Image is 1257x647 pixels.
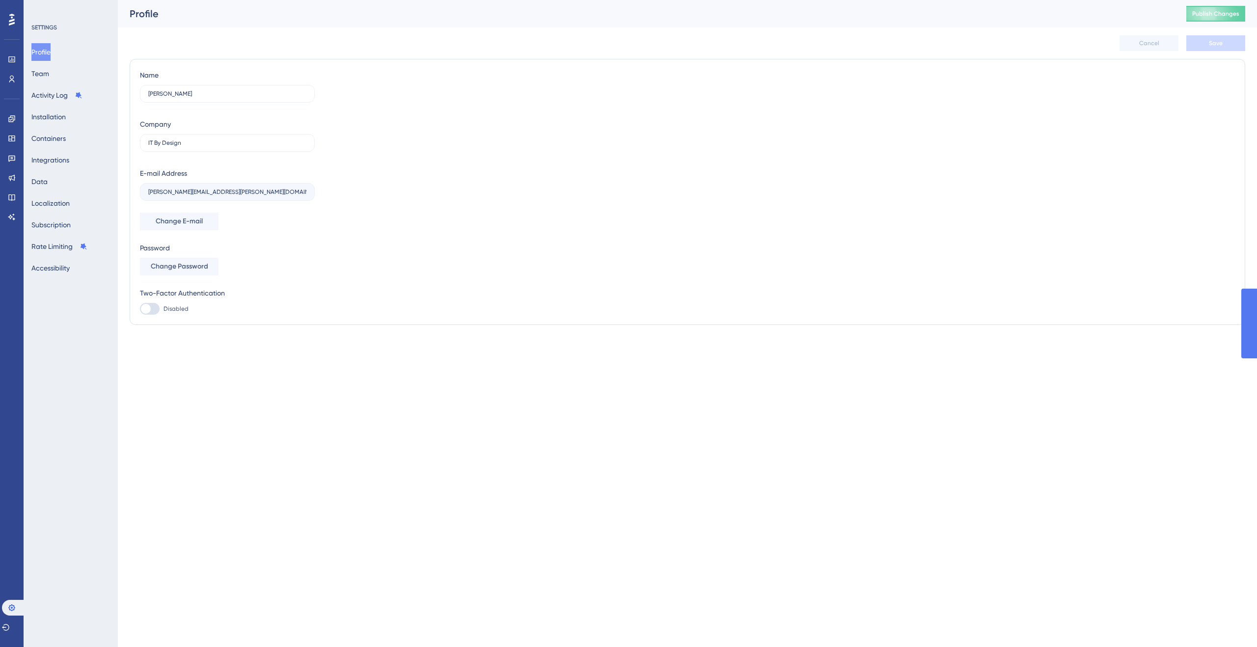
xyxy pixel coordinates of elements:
span: Change Password [151,261,208,272]
input: Name Surname [148,90,306,97]
span: Cancel [1139,39,1159,47]
input: E-mail Address [148,189,306,195]
span: Save [1209,39,1223,47]
span: Publish Changes [1192,10,1239,18]
button: Installation [31,108,66,126]
button: Integrations [31,151,69,169]
button: Change Password [140,258,219,275]
div: Company [140,118,171,130]
button: Cancel [1120,35,1178,51]
button: Activity Log [31,86,82,104]
button: Save [1186,35,1245,51]
button: Publish Changes [1186,6,1245,22]
iframe: UserGuiding AI Assistant Launcher [1216,608,1245,638]
div: SETTINGS [31,24,111,31]
div: Password [140,242,315,254]
button: Change E-mail [140,213,219,230]
button: Profile [31,43,51,61]
button: Containers [31,130,66,147]
button: Accessibility [31,259,70,277]
div: E-mail Address [140,167,187,179]
div: Name [140,69,159,81]
button: Team [31,65,49,82]
button: Rate Limiting [31,238,87,255]
span: Change E-mail [156,216,203,227]
div: Two-Factor Authentication [140,287,315,299]
span: Disabled [164,305,189,313]
input: Company Name [148,139,306,146]
button: Data [31,173,48,190]
div: Profile [130,7,1162,21]
button: Subscription [31,216,71,234]
button: Localization [31,194,70,212]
